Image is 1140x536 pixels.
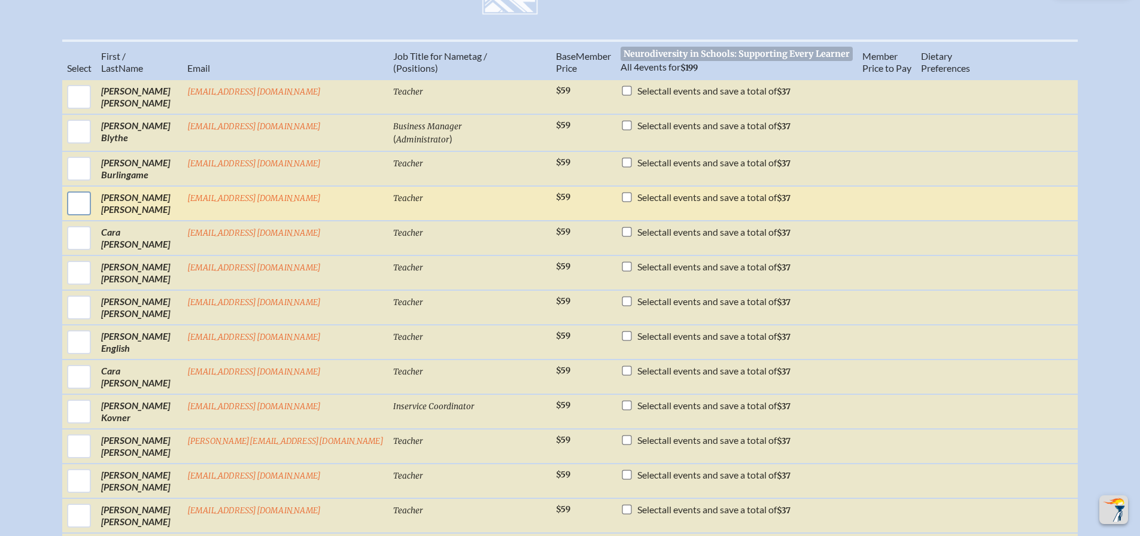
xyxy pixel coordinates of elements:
p: all events and save a total of [637,504,791,516]
span: $59 [556,192,570,202]
span: Select [637,504,662,515]
a: [EMAIL_ADDRESS][DOMAIN_NAME] [187,228,321,238]
a: [EMAIL_ADDRESS][DOMAIN_NAME] [187,471,321,481]
span: Select [637,157,662,168]
span: Select [637,296,662,307]
p: all events and save a total of [637,434,791,446]
span: Teacher [393,228,423,238]
p: all events and save a total of [637,226,791,238]
td: [PERSON_NAME] [PERSON_NAME] [96,290,183,325]
span: $59 [556,435,570,445]
span: Teacher [393,297,423,307]
th: Email [183,41,388,80]
td: Cara [PERSON_NAME] [96,221,183,255]
p: all events and save a total of [637,157,791,169]
td: [PERSON_NAME] [PERSON_NAME] [96,80,183,114]
td: [PERSON_NAME] [PERSON_NAME] [96,464,183,498]
th: Job Title for Nametag / (Positions) [388,41,551,80]
a: [EMAIL_ADDRESS][DOMAIN_NAME] [187,505,321,516]
span: Select [637,85,662,96]
span: Price [556,62,577,74]
span: ( [393,133,396,144]
span: Teacher [393,193,423,203]
td: [PERSON_NAME] Kovner [96,394,183,429]
span: events for [621,61,698,72]
span: ary Preferences [921,50,970,74]
th: Memb [551,41,616,80]
span: $37 [777,121,791,132]
td: [PERSON_NAME] [PERSON_NAME] [96,429,183,464]
p: all events and save a total of [637,191,791,203]
span: $37 [777,228,791,238]
span: Administrator [396,135,449,145]
a: [EMAIL_ADDRESS][DOMAIN_NAME] [187,87,321,97]
span: Inservice Coordinator [393,401,475,412]
p: all events and save a total of [637,365,791,377]
span: $59 [556,331,570,341]
th: Member Price to Pay [858,41,916,80]
span: Select [637,226,662,237]
th: Diet [916,41,1011,80]
p: all events and save a total of [637,120,791,132]
span: Last [101,62,118,74]
a: [EMAIL_ADDRESS][DOMAIN_NAME] [187,263,321,273]
a: [EMAIL_ADDRESS][DOMAIN_NAME] [187,159,321,169]
span: $37 [777,332,791,342]
button: Scroll Top [1099,495,1128,524]
span: $59 [556,366,570,376]
p: all events and save a total of [637,400,791,412]
td: [PERSON_NAME] English [96,325,183,360]
a: [EMAIL_ADDRESS][DOMAIN_NAME] [187,297,321,307]
span: $59 [556,504,570,514]
span: Select [637,365,662,376]
span: Select [637,434,662,446]
td: [PERSON_NAME] Blythe [96,114,183,151]
span: $59 [556,86,570,96]
span: Neurodiversity in Schools: Supporting Every Learner [621,47,853,61]
td: [PERSON_NAME] [PERSON_NAME] [96,498,183,533]
span: Select [637,191,662,203]
span: All 4 [621,61,639,72]
span: $37 [777,159,791,169]
p: all events and save a total of [637,296,791,307]
span: Teacher [393,436,423,446]
a: [PERSON_NAME][EMAIL_ADDRESS][DOMAIN_NAME] [187,436,384,446]
span: Select [67,62,92,74]
span: $59 [556,261,570,272]
span: $37 [777,297,791,307]
span: $37 [777,87,791,97]
td: [PERSON_NAME] Burlingame [96,151,183,186]
span: Teacher [393,471,423,481]
span: Business Manager [393,121,462,132]
span: $37 [777,505,791,516]
a: [EMAIL_ADDRESS][DOMAIN_NAME] [187,193,321,203]
span: $37 [777,401,791,412]
td: Cara [PERSON_NAME] [96,360,183,394]
span: Select [637,400,662,411]
p: all events and save a total of [637,261,791,273]
img: To the top [1102,498,1126,522]
span: $37 [777,471,791,481]
span: Select [637,469,662,480]
a: [EMAIL_ADDRESS][DOMAIN_NAME] [187,121,321,132]
span: Base [556,50,576,62]
span: Select [637,330,662,342]
th: Name [96,41,183,80]
span: $199 [680,63,698,73]
span: $59 [556,227,570,237]
td: [PERSON_NAME] [PERSON_NAME] [96,186,183,221]
span: $59 [556,120,570,130]
span: Select [637,261,662,272]
span: Teacher [393,159,423,169]
a: [EMAIL_ADDRESS][DOMAIN_NAME] [187,367,321,377]
p: all events and save a total of [637,330,791,342]
span: $37 [777,367,791,377]
span: $37 [777,436,791,446]
span: $59 [556,157,570,167]
td: [PERSON_NAME] [PERSON_NAME] [96,255,183,290]
span: $37 [777,193,791,203]
span: Teacher [393,332,423,342]
span: ) [449,133,452,144]
p: all events and save a total of [637,85,791,97]
span: $59 [556,296,570,306]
